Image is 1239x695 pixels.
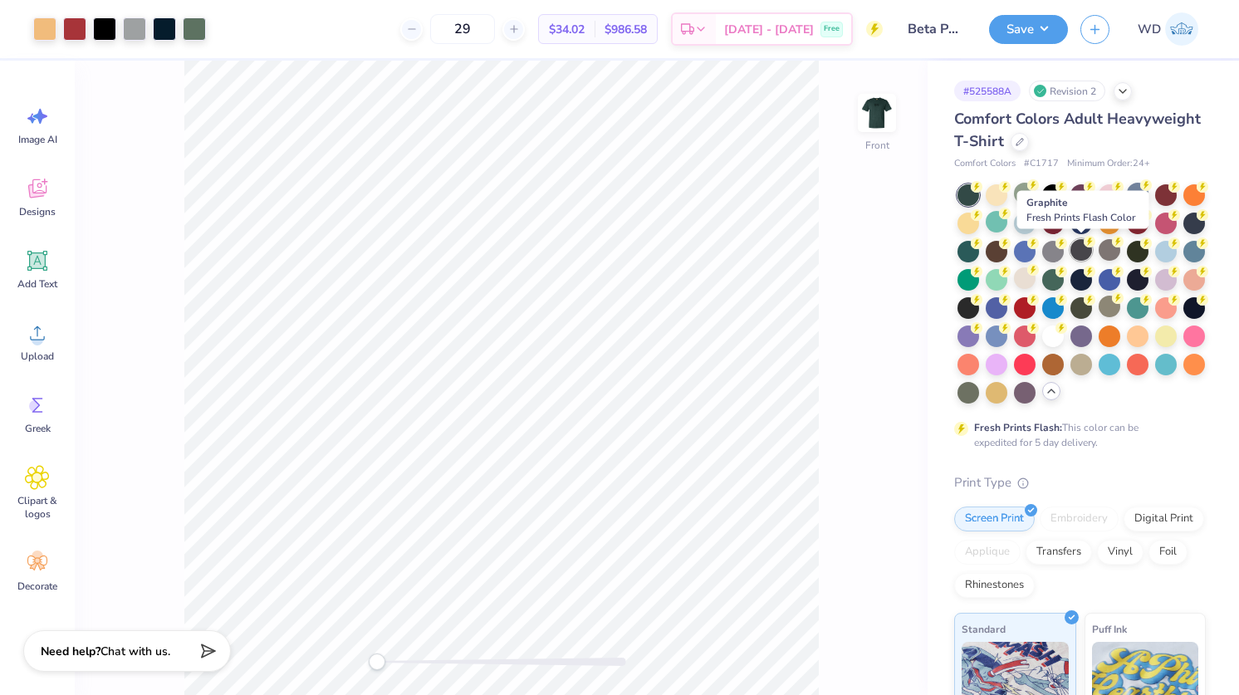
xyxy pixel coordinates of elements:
[17,277,57,291] span: Add Text
[1026,211,1135,224] span: Fresh Prints Flash Color
[1138,20,1161,39] span: WD
[1130,12,1206,46] a: WD
[954,473,1206,492] div: Print Type
[1148,540,1188,565] div: Foil
[100,644,170,659] span: Chat with us.
[1092,620,1127,638] span: Puff Ink
[1165,12,1198,46] img: William Dal Porto
[974,421,1062,434] strong: Fresh Prints Flash:
[1026,540,1092,565] div: Transfers
[1017,191,1149,229] div: Graphite
[19,205,56,218] span: Designs
[1067,157,1150,171] span: Minimum Order: 24 +
[974,420,1178,450] div: This color can be expedited for 5 day delivery.
[824,23,840,35] span: Free
[954,540,1021,565] div: Applique
[605,21,647,38] span: $986.58
[954,109,1201,151] span: Comfort Colors Adult Heavyweight T-Shirt
[17,580,57,593] span: Decorate
[724,21,814,38] span: [DATE] - [DATE]
[954,157,1016,171] span: Comfort Colors
[1040,507,1119,531] div: Embroidery
[860,96,894,130] img: Front
[18,133,57,146] span: Image AI
[962,620,1006,638] span: Standard
[41,644,100,659] strong: Need help?
[10,494,65,521] span: Clipart & logos
[954,507,1035,531] div: Screen Print
[895,12,977,46] input: Untitled Design
[865,138,889,153] div: Front
[549,21,585,38] span: $34.02
[1029,81,1105,101] div: Revision 2
[989,15,1068,44] button: Save
[1124,507,1204,531] div: Digital Print
[954,81,1021,101] div: # 525588A
[430,14,495,44] input: – –
[1024,157,1059,171] span: # C1717
[369,653,385,670] div: Accessibility label
[1097,540,1144,565] div: Vinyl
[21,350,54,363] span: Upload
[954,573,1035,598] div: Rhinestones
[25,422,51,435] span: Greek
